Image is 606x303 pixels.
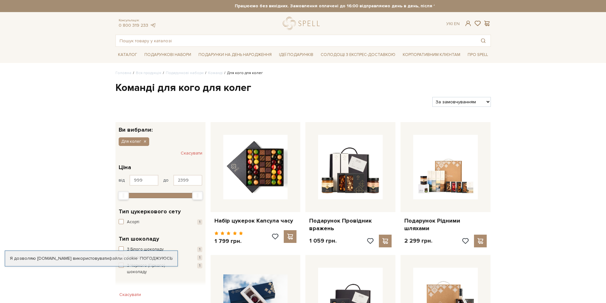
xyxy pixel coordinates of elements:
[119,177,125,183] span: від
[465,50,491,60] span: Про Spell
[115,122,205,133] div: Ви вибрали:
[121,139,141,144] span: Для колег
[119,163,131,172] span: Ціна
[197,255,202,260] span: 1
[119,219,202,225] button: Асорті 1
[208,71,223,75] a: Команді
[197,247,202,252] span: 1
[119,23,148,28] a: 0 800 319 233
[196,50,274,60] span: Подарунки на День народження
[166,71,204,75] a: Подарункові набори
[118,191,129,200] div: Min
[119,137,149,146] button: Для колег
[404,217,487,232] a: Подарунок Рідними шляхами
[197,263,202,268] span: 1
[476,35,491,46] button: Пошук товару у каталозі
[127,246,164,253] span: З Білого шоколаду
[115,50,140,60] span: Каталог
[318,49,398,60] a: Солодощі з експрес-доставкою
[276,50,316,60] span: Ідеї подарунків
[119,246,202,253] button: З Білого шоколаду 1
[163,177,169,183] span: до
[142,50,194,60] span: Подарункові набори
[127,263,185,275] span: З Чорного (Гіркого) шоколаду
[181,148,202,158] button: Скасувати
[452,21,453,26] span: |
[119,207,181,216] span: Тип цукеркового сету
[115,71,131,75] a: Головна
[136,71,161,75] a: Вся продукція
[446,21,460,27] div: Ук
[214,238,243,245] p: 1 799 грн.
[119,235,159,243] span: Тип шоколаду
[283,17,323,30] a: logo
[140,256,172,261] a: Погоджуюсь
[115,290,145,300] button: Скасувати
[400,49,463,60] a: Корпоративним клієнтам
[150,23,156,28] a: telegram
[119,18,156,23] span: Консультація:
[214,217,297,224] a: Набір цукерок Капсула часу
[119,263,202,275] button: З Чорного (Гіркого) шоколаду 1
[404,237,432,244] p: 2 299 грн.
[127,219,139,225] span: Асорті
[173,175,202,186] input: Ціна
[192,191,203,200] div: Max
[5,256,178,261] div: Я дозволяю [DOMAIN_NAME] використовувати
[115,81,491,95] h1: Команді для кого для колег
[119,285,144,293] span: Для кого
[116,35,476,46] input: Пошук товару у каталозі
[309,217,392,232] a: Подарунок Провідник вражень
[309,237,337,244] p: 1 059 грн.
[129,175,158,186] input: Ціна
[454,21,460,26] a: En
[172,3,547,9] strong: Працюємо без вихідних. Замовлення оплачені до 16:00 відправляємо день в день, після 16:00 - насту...
[109,256,138,261] a: файли cookie
[223,70,263,76] li: Для кого для колег
[197,219,202,225] span: 1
